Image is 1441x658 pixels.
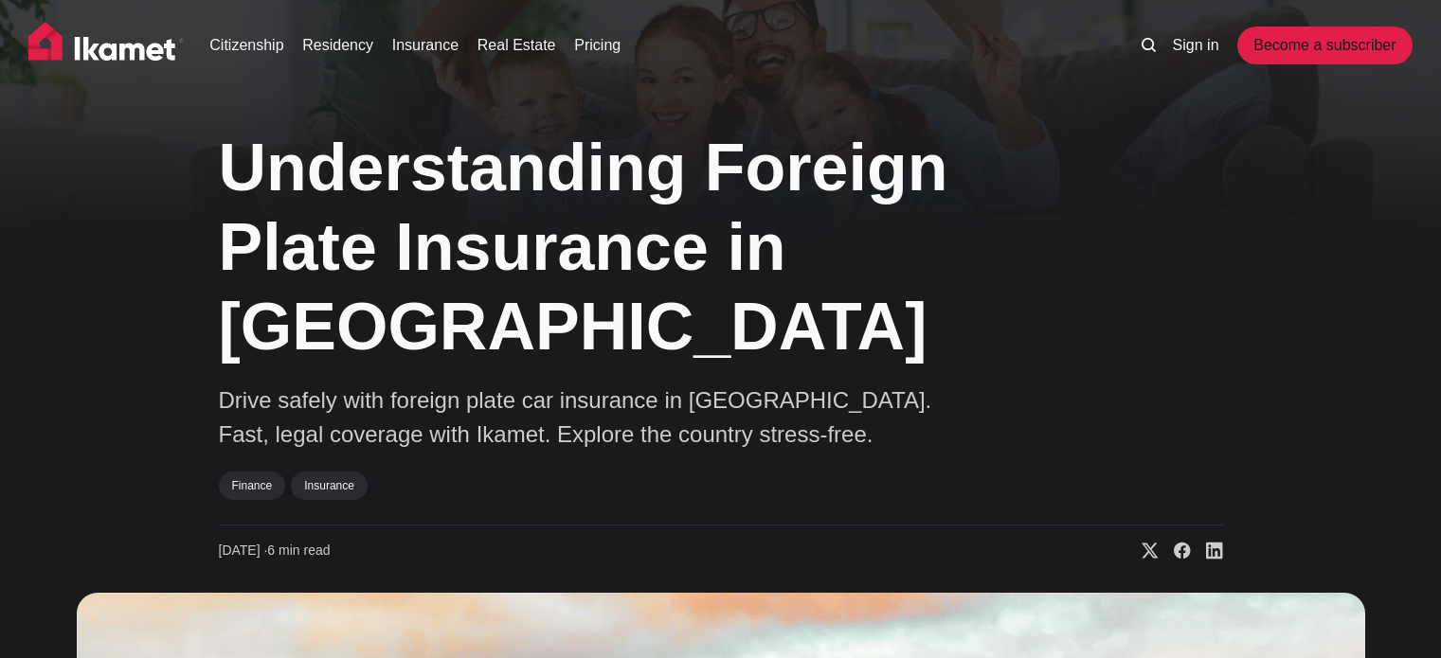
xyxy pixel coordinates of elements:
[291,471,368,500] a: Insurance
[209,34,283,57] a: Citizenship
[574,34,621,57] a: Pricing
[219,542,331,560] time: 6 min read
[1159,542,1191,560] a: Share on Facebook
[219,542,268,558] span: [DATE] ∙
[28,22,184,69] img: Ikamet home
[1191,542,1223,560] a: Share on Linkedin
[219,128,1034,366] h1: Understanding Foreign Plate Insurance in [GEOGRAPHIC_DATA]
[477,34,556,57] a: Real Estate
[219,471,286,500] a: Finance
[302,34,373,57] a: Residency
[392,34,459,57] a: Insurance
[1173,34,1219,57] a: Sign in
[219,383,977,452] p: Drive safely with foreign plate car insurance in [GEOGRAPHIC_DATA]. Fast, legal coverage with Ika...
[1126,542,1159,560] a: Share on X
[1237,27,1412,64] a: Become a subscriber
